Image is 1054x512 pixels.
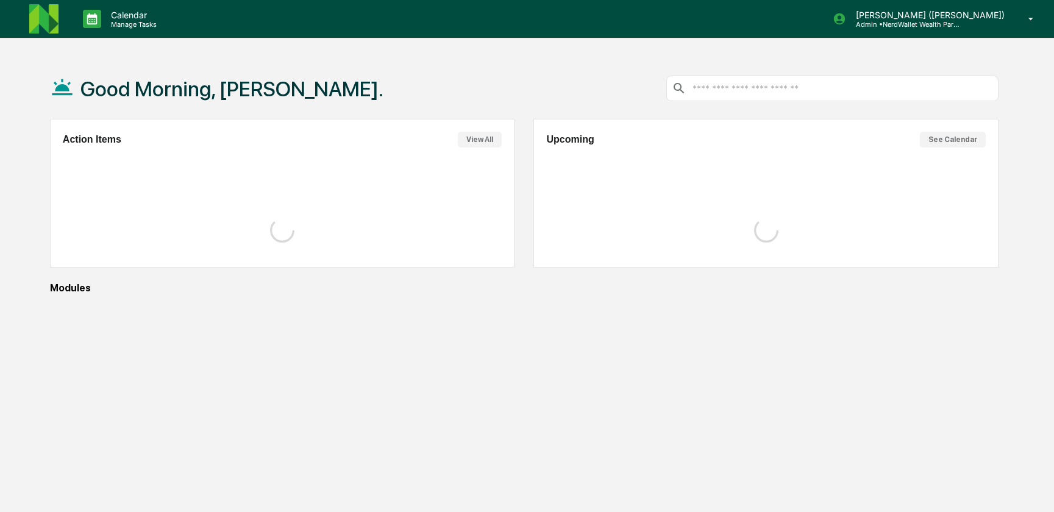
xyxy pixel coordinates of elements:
h2: Action Items [63,134,121,145]
p: Calendar [101,10,163,20]
img: logo [29,4,59,34]
p: Manage Tasks [101,20,163,29]
button: View All [458,132,502,148]
h1: Good Morning, [PERSON_NAME]. [80,77,383,101]
div: Modules [50,282,999,294]
h2: Upcoming [546,134,594,145]
p: [PERSON_NAME] ([PERSON_NAME]) [846,10,1011,20]
p: Admin • NerdWallet Wealth Partners [846,20,960,29]
button: See Calendar [920,132,986,148]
